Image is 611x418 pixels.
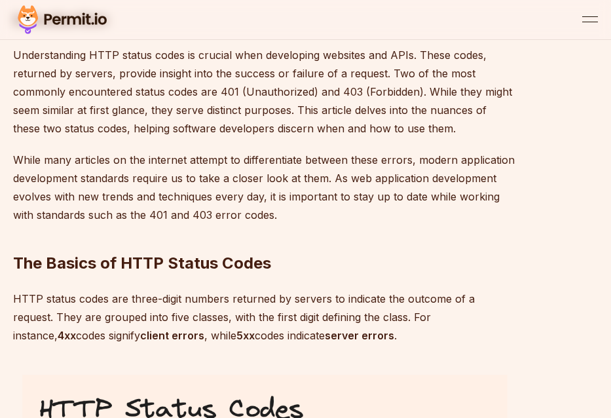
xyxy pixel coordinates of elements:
[582,12,598,28] button: open menu
[58,329,76,342] strong: 4xx
[140,329,204,342] strong: client errors
[236,329,255,342] strong: 5xx
[13,200,516,274] h2: The Basics of HTTP Status Codes
[13,3,111,37] img: Permit logo
[325,329,394,342] strong: server errors
[13,151,516,224] p: While many articles on the internet attempt to differentiate between these errors, modern applica...
[13,46,516,138] p: Understanding HTTP status codes is crucial when developing websites and APIs. These codes, return...
[13,290,516,345] p: HTTP status codes are three-digit numbers returned by servers to indicate the outcome of a reques...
